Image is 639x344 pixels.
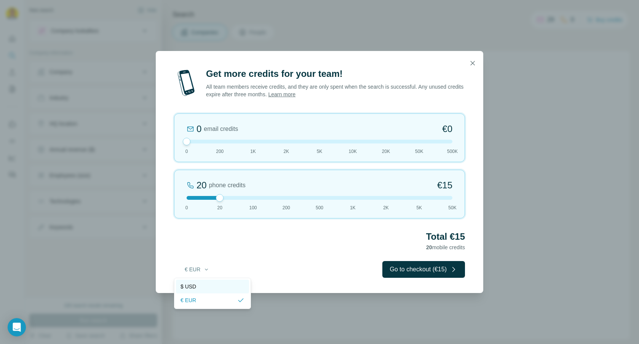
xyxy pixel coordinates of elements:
[437,179,452,191] span: €15
[416,204,422,211] span: 5K
[383,204,389,211] span: 2K
[8,318,26,336] div: Open Intercom Messenger
[350,204,356,211] span: 1K
[426,244,465,250] span: mobile credits
[382,148,390,155] span: 20K
[448,204,456,211] span: 50K
[249,204,257,211] span: 100
[415,148,423,155] span: 50K
[185,148,188,155] span: 0
[216,148,224,155] span: 200
[268,91,296,97] a: Learn more
[204,124,238,134] span: email credits
[196,179,207,191] div: 20
[174,68,198,98] img: mobile-phone
[316,204,323,211] span: 500
[174,231,465,243] h2: Total €15
[209,181,246,190] span: phone credits
[283,148,289,155] span: 2K
[217,204,222,211] span: 20
[349,148,357,155] span: 10K
[382,261,465,278] button: Go to checkout (€15)
[181,283,196,290] span: $ USD
[185,204,188,211] span: 0
[206,83,465,98] p: All team members receive credits, and they are only spent when the search is successful. Any unus...
[317,148,323,155] span: 5K
[442,123,452,135] span: €0
[179,263,215,276] button: € EUR
[250,148,256,155] span: 1K
[426,244,432,250] span: 20
[447,148,458,155] span: 500K
[196,123,201,135] div: 0
[283,204,290,211] span: 200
